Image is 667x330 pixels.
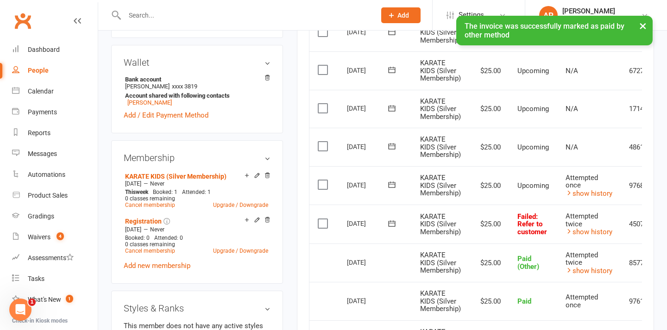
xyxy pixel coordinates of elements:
a: Product Sales [12,185,98,206]
span: Attempted twice [566,212,598,228]
span: Attended: 1 [182,189,211,195]
span: Attempted twice [566,251,598,267]
span: 0 classes remaining [125,195,175,202]
a: Messages [12,143,98,164]
div: Messages [28,150,57,157]
h3: Membership [124,153,271,163]
div: Calendar [28,87,54,95]
span: Paid (Other) [517,255,539,271]
a: What's New1 [12,289,98,310]
div: AP [539,6,558,25]
input: Search... [122,9,369,22]
div: Dashboard [28,46,60,53]
a: Add new membership [124,262,190,270]
div: Waivers [28,233,50,241]
span: KARATE KIDS (Silver Membership) [420,289,461,313]
a: Assessments [12,248,98,268]
span: Attempted once [566,293,598,309]
span: Upcoming [517,181,549,190]
a: show history [566,189,612,198]
span: N/A [566,67,578,75]
span: KARATE KIDS (Silver Membership) [420,59,461,82]
a: Dashboard [12,39,98,60]
span: [DATE] [125,181,141,187]
td: 9768060 [621,166,664,205]
li: [PERSON_NAME] [124,75,271,107]
a: Reports [12,123,98,143]
h3: Styles & Ranks [124,303,271,313]
h3: Wallet [124,57,271,68]
span: Booked: 1 [153,189,177,195]
span: Paid [517,297,531,305]
div: Payments [28,108,57,116]
a: Upgrade / Downgrade [213,248,268,254]
div: Product Sales [28,192,68,199]
span: [DATE] [125,226,141,233]
a: Gradings [12,206,98,227]
span: : Refer to customer [517,212,547,236]
span: Failed [517,212,547,236]
div: [PERSON_NAME] [562,7,641,15]
div: [DATE] [347,178,390,192]
td: 4507541 [621,205,664,243]
span: This [125,189,136,195]
span: 1 [28,299,36,306]
a: [PERSON_NAME] [127,99,172,106]
button: × [635,16,651,36]
td: $25.00 [469,205,509,243]
a: Clubworx [11,9,34,32]
a: Tasks [12,268,98,289]
span: KARATE KIDS (Silver Membership) [420,212,461,236]
div: [DATE] [347,139,390,154]
div: Automations [28,171,65,178]
strong: Account shared with following contacts [125,92,266,99]
span: KARATE KIDS (Silver Membership) [420,135,461,159]
span: KARATE KIDS (Silver Membership) [420,174,461,197]
div: week [123,189,151,195]
span: Attended: 0 [154,235,183,241]
div: The invoice was successfully marked as paid by other method [456,16,653,45]
a: Registration [125,218,162,225]
span: Upcoming [517,67,549,75]
td: 1714066 [621,90,664,128]
span: Upcoming [517,143,549,151]
strong: Bank account [125,76,266,83]
a: People [12,60,98,81]
span: Never [150,181,164,187]
td: 8577859 [621,243,664,282]
div: [DATE] [347,216,390,230]
span: KARATE KIDS (Silver Membership) [420,97,461,121]
td: $25.00 [469,282,509,320]
a: Upgrade / Downgrade [213,202,268,208]
td: 9761020 [621,282,664,320]
span: Never [150,226,164,233]
div: What's New [28,296,61,303]
div: [DATE] [347,101,390,115]
span: 4 [57,232,64,240]
div: — [123,226,271,233]
div: Assessments [28,254,74,262]
a: Add / Edit Payment Method [124,110,208,121]
span: Settings [459,5,484,25]
span: Booked: 0 [125,235,150,241]
span: KARATE KIDS (Silver Membership) [420,251,461,274]
iframe: Intercom live chat [9,299,31,321]
a: Automations [12,164,98,185]
a: Cancel membership [125,248,175,254]
td: $25.00 [469,51,509,90]
div: [DATE] [347,255,390,269]
div: [DATE] [347,63,390,77]
a: Calendar [12,81,98,102]
a: Cancel membership [125,202,175,208]
a: show history [566,228,612,236]
span: 0 classes remaining [125,241,175,248]
span: Upcoming [517,105,549,113]
a: KARATE KIDS (Silver Membership) [125,173,227,180]
a: show history [566,267,612,275]
span: 1 [66,295,73,303]
span: N/A [566,143,578,151]
div: Goshukan Karate Academy [562,15,641,24]
span: xxxx 3819 [172,83,197,90]
div: Tasks [28,275,44,282]
a: Waivers 4 [12,227,98,248]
